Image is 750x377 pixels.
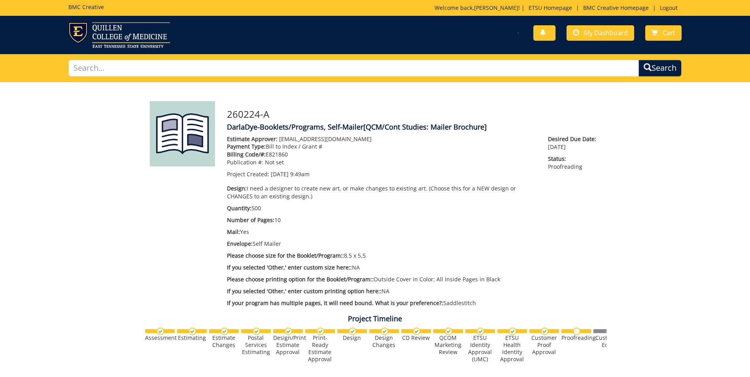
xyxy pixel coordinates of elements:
[227,158,263,166] span: Publication #:
[227,275,374,283] span: Please choose printing option for the Booklet/Program::
[584,28,628,37] span: My Dashboard
[227,123,601,131] h4: DarlaDye-Booklets/Programs, Self-Mailer
[363,122,487,132] span: [QCM/Cont Studies: Mailer Brochure]
[227,185,247,192] span: Design:
[227,204,537,212] p: 500
[548,155,600,171] p: Proofreading
[227,299,443,307] span: If your program has multiple pages, it will need bound. What is your preference?:
[227,216,274,224] span: Number of Pages:
[509,328,516,335] img: checkmark
[227,252,344,259] span: Please choose size for the Booklet/Program::
[157,328,164,335] img: checkmark
[639,60,682,77] button: Search
[548,135,600,151] p: [DATE]
[413,328,420,335] img: checkmark
[227,264,352,271] span: If you selected 'Other,' enter custom size here::
[145,334,175,341] div: Assessment
[271,170,310,178] span: [DATE] 9:49am
[663,28,675,37] span: Cart
[465,334,495,363] div: ETSU Identity Approval (UMC)
[337,334,367,341] div: Design
[381,328,388,335] img: checkmark
[227,204,251,212] span: Quantity:
[253,328,260,335] img: checkmark
[209,334,239,349] div: Estimate Changes
[227,287,537,295] p: NA
[593,334,623,349] div: Customer Edits
[541,328,548,335] img: checkmark
[68,22,170,48] img: ETSU logo
[369,334,399,349] div: Design Changes
[227,228,240,236] span: Mail:
[561,334,591,341] div: Proofreading
[265,158,284,166] span: Not set
[548,135,600,143] span: Desired Due Date:
[474,4,518,11] a: [PERSON_NAME]
[645,25,682,41] a: Cart
[227,151,266,158] span: Billing Code/#:
[227,264,537,271] p: NA
[548,155,600,163] span: Status:
[497,334,527,363] div: ETSU Health Identity Approval
[227,109,601,119] h3: 260224-A
[150,101,215,166] img: Product featured image
[273,334,303,356] div: Design/Print Estimate Approval
[525,4,576,11] a: ETSU Homepage
[285,328,292,335] img: checkmark
[177,334,207,341] div: Estimating
[68,60,639,77] input: Search...
[227,216,537,224] p: 10
[445,328,452,335] img: checkmark
[227,275,537,283] p: Outside Cover in Color; All Inside Pages in Black
[433,334,463,356] div: QCOM Marketing Review
[573,328,580,335] img: no
[227,143,266,150] span: Payment Type:
[529,334,559,356] div: Customer Proof Approval
[144,315,606,323] h4: Project Timeline
[401,334,431,341] div: CD Review
[227,151,537,158] p: E821860
[349,328,356,335] img: checkmark
[317,328,324,335] img: checkmark
[227,287,382,295] span: If you selected 'Other,' enter custom printing option here::
[227,170,269,178] span: Project Created:
[227,135,537,143] p: [EMAIL_ADDRESS][DOMAIN_NAME]
[227,299,537,307] p: Saddlestitch
[189,328,196,335] img: checkmark
[241,334,271,356] div: Postal Services Estimating
[305,334,335,363] div: Print-Ready Estimate Approval
[227,228,537,236] p: Yes
[221,328,228,335] img: checkmark
[579,4,653,11] a: BMC Creative Homepage
[227,240,253,247] span: Envelope:
[227,135,278,143] span: Estimate Approver:
[227,185,537,200] p: I need a designer to create new art, or make changes to existing art. (Choose this for a NEW desi...
[656,4,682,11] a: Logout
[477,328,484,335] img: checkmark
[227,240,537,248] p: Self Mailer
[227,252,537,260] p: 8.5 x 5.5
[435,4,682,12] p: Welcome back, ! | | |
[227,143,537,151] p: Bill to Index / Grant #
[68,4,104,10] h5: BMC Creative
[567,25,634,41] a: My Dashboard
